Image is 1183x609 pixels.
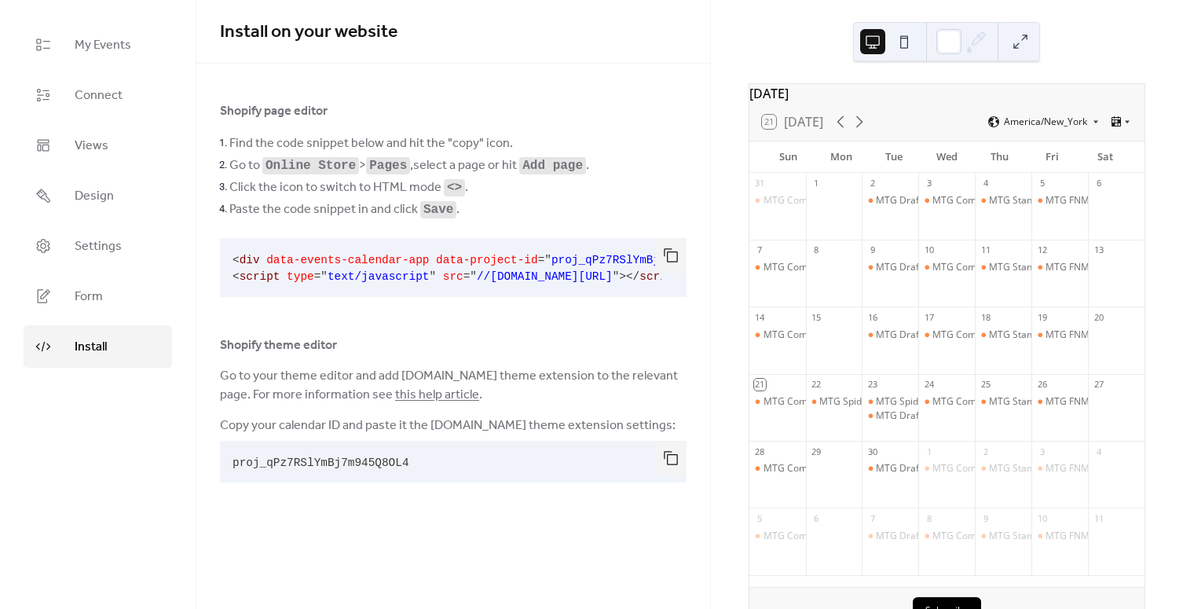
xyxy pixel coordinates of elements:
[923,446,935,457] div: 1
[876,261,922,274] div: MTG Draft
[1093,512,1104,524] div: 11
[24,325,172,368] a: Install
[1036,244,1048,256] div: 12
[918,462,975,475] div: MTG Commander
[522,159,583,173] code: Add page
[764,395,881,409] div: MTG Commander Sundays
[932,395,1011,409] div: MTG Commander
[973,141,1026,173] div: Thu
[314,270,321,283] span: =
[75,237,122,256] span: Settings
[749,194,806,207] div: MTG Commander Sundays
[980,244,991,256] div: 11
[328,270,430,283] span: text/javascript
[24,225,172,267] a: Settings
[923,512,935,524] div: 8
[24,124,172,167] a: Views
[1036,512,1048,524] div: 10
[862,194,918,207] div: MTG Draft
[866,446,878,457] div: 30
[764,194,881,207] div: MTG Commander Sundays
[1079,141,1132,173] div: Sat
[1031,194,1088,207] div: MTG FNM Draft
[463,270,471,283] span: =
[229,134,513,153] span: Find the code snippet below and hit the "copy" icon.
[811,311,822,323] div: 15
[220,336,337,355] span: Shopify theme editor
[932,261,1011,274] div: MTG Commander
[866,379,878,391] div: 23
[626,270,639,283] span: </
[811,512,822,524] div: 6
[989,395,1053,409] div: MTG Standard
[229,178,468,197] span: Click the icon to switch to HTML mode .
[975,194,1031,207] div: MTG Standard
[1046,395,1115,409] div: MTG FNM Draft
[233,270,240,283] span: <
[749,462,806,475] div: MTG Commander Sundays
[811,446,822,457] div: 29
[240,254,260,266] span: div
[477,270,613,283] span: //[DOMAIN_NAME][URL]
[233,254,240,266] span: <
[862,328,918,342] div: MTG Draft
[980,311,991,323] div: 18
[1004,117,1087,127] span: America/New_York
[764,261,881,274] div: MTG Commander Sundays
[1046,261,1115,274] div: MTG FNM Draft
[1036,379,1048,391] div: 26
[395,383,479,407] a: this help article
[975,261,1031,274] div: MTG Standard
[811,379,822,391] div: 22
[989,194,1053,207] div: MTG Standard
[1031,261,1088,274] div: MTG FNM Draft
[811,178,822,189] div: 1
[975,530,1031,543] div: MTG Standard
[918,530,975,543] div: MTG Commander
[764,530,881,543] div: MTG Commander Sundays
[75,36,131,55] span: My Events
[240,270,280,283] span: script
[749,261,806,274] div: MTG Commander Sundays
[862,261,918,274] div: MTG Draft
[1093,446,1104,457] div: 4
[220,102,328,121] span: Shopify page editor
[932,194,1011,207] div: MTG Commander
[921,141,973,173] div: Wed
[229,156,589,175] span: Go to > , select a page or hit .
[754,178,766,189] div: 31
[923,244,935,256] div: 10
[24,174,172,217] a: Design
[980,178,991,189] div: 4
[1031,395,1088,409] div: MTG FNM Draft
[470,270,477,283] span: "
[1036,446,1048,457] div: 3
[862,395,918,409] div: MTG Spider-Man Prerelease
[989,530,1053,543] div: MTG Standard
[918,395,975,409] div: MTG Commander
[613,270,620,283] span: "
[639,270,680,283] span: script
[75,338,107,357] span: Install
[423,203,453,217] code: Save
[867,141,920,173] div: Tue
[866,178,878,189] div: 2
[619,270,626,283] span: >
[1031,462,1088,475] div: MTG FNM Draft
[266,254,429,266] span: data-events-calendar-app
[866,311,878,323] div: 16
[754,311,766,323] div: 14
[551,254,728,266] span: proj_qPz7RSlYmBj7m945Q8OL4
[75,86,123,105] span: Connect
[932,328,1011,342] div: MTG Commander
[436,254,538,266] span: data-project-id
[749,328,806,342] div: MTG Commander Sundays
[1031,328,1088,342] div: MTG FNM Draft
[220,416,676,435] span: Copy your calendar ID and paste it the [DOMAIN_NAME] theme extension settings:
[447,181,462,195] code: <>
[806,395,863,409] div: MTG Spider-Man Prerelease
[918,261,975,274] div: MTG Commander
[749,395,806,409] div: MTG Commander Sundays
[980,379,991,391] div: 25
[754,244,766,256] div: 7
